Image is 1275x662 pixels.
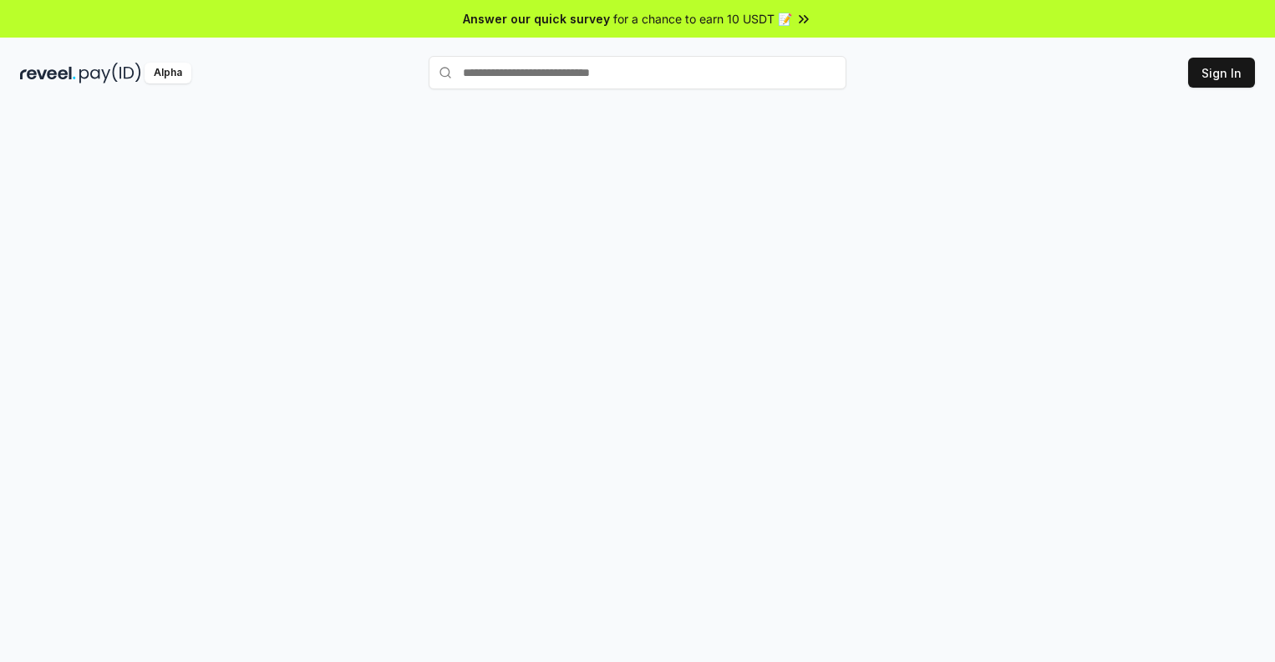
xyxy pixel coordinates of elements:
[145,63,191,83] div: Alpha
[79,63,141,83] img: pay_id
[463,10,610,28] span: Answer our quick survey
[613,10,792,28] span: for a chance to earn 10 USDT 📝
[1188,58,1255,88] button: Sign In
[20,63,76,83] img: reveel_dark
